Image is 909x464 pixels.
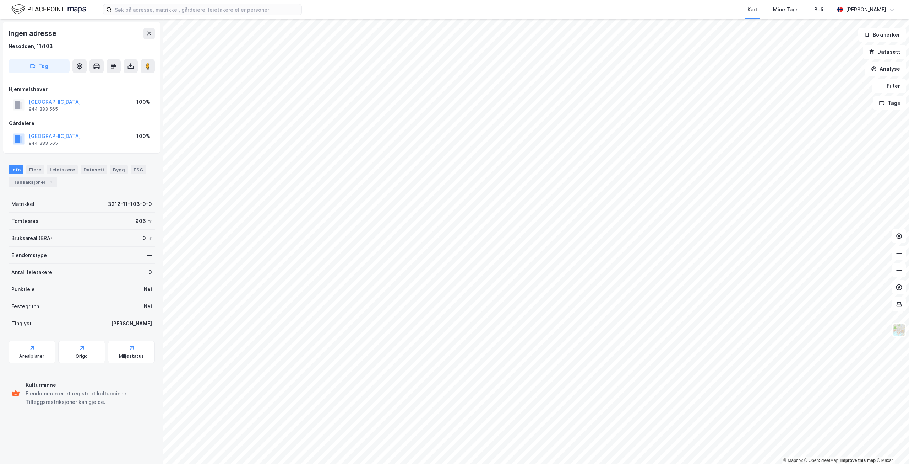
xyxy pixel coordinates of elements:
div: Info [9,165,23,174]
div: Punktleie [11,285,35,294]
button: Tags [873,96,906,110]
button: Bokmerker [858,28,906,42]
div: Eiendommen er et registrert kulturminne. Tilleggsrestriksjoner kan gjelde. [26,389,152,406]
div: Miljøstatus [119,353,144,359]
div: Eiere [26,165,44,174]
a: Improve this map [840,458,876,463]
div: Nesodden, 11/103 [9,42,53,50]
div: Tomteareal [11,217,40,225]
div: Transaksjoner [9,177,57,187]
div: Origo [76,353,88,359]
button: Filter [872,79,906,93]
div: Arealplaner [19,353,44,359]
div: — [147,251,152,260]
img: logo.f888ab2527a4732fd821a326f86c7f29.svg [11,3,86,16]
div: Festegrunn [11,302,39,311]
div: 0 [148,268,152,277]
div: Antall leietakere [11,268,52,277]
div: Eiendomstype [11,251,47,260]
div: Kulturminne [26,381,152,389]
div: 944 383 565 [29,140,58,146]
div: Nei [144,285,152,294]
div: Tinglyst [11,319,32,328]
div: Kart [747,5,757,14]
button: Analyse [865,62,906,76]
div: ESG [131,165,146,174]
div: Bolig [814,5,827,14]
div: Gårdeiere [9,119,154,128]
div: Datasett [81,165,107,174]
div: 906 ㎡ [135,217,152,225]
button: Tag [9,59,70,73]
img: Z [892,323,906,337]
div: Bruksareal (BRA) [11,234,52,242]
div: 1 [47,178,54,186]
div: 3212-11-103-0-0 [108,200,152,208]
button: Datasett [863,45,906,59]
div: Matrikkel [11,200,34,208]
div: Nei [144,302,152,311]
div: Mine Tags [773,5,799,14]
input: Søk på adresse, matrikkel, gårdeiere, leietakere eller personer [112,4,301,15]
div: 944 383 565 [29,106,58,112]
div: [PERSON_NAME] [111,319,152,328]
div: 100% [136,98,150,106]
div: Hjemmelshaver [9,85,154,94]
a: OpenStreetMap [804,458,839,463]
div: Ingen adresse [9,28,58,39]
iframe: Chat Widget [873,430,909,464]
div: 100% [136,132,150,140]
div: Kontrollprogram for chat [873,430,909,464]
div: 0 ㎡ [142,234,152,242]
a: Mapbox [783,458,803,463]
div: Bygg [110,165,128,174]
div: Leietakere [47,165,78,174]
div: [PERSON_NAME] [846,5,886,14]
